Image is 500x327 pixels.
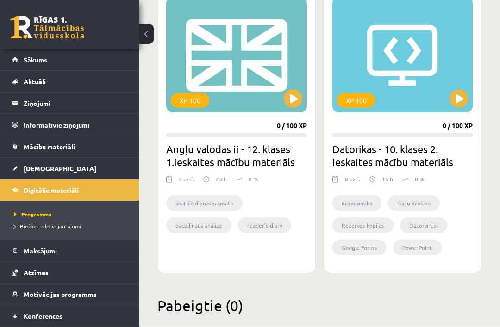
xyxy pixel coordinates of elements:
a: Mācību materiāli [12,136,127,158]
span: Biežāk uzdotie jautājumi [14,223,81,230]
span: Programma [14,211,52,218]
h2: Angļu valodas ii - 12. klases 1.ieskaites mācību materiāls [166,143,307,169]
p: 15 h [382,175,393,184]
a: Konferences [12,306,127,327]
li: Rezerves kopijas [332,218,394,234]
li: reader’s diary [238,218,291,234]
li: PowerPoint [393,240,442,256]
p: 23 h [216,175,227,184]
p: 0 % [249,175,258,184]
a: Aktuāli [12,71,127,93]
a: Atzīmes [12,262,127,284]
a: Rīgas 1. Tālmācības vidusskola [10,16,84,39]
div: 3 uzd. [179,175,194,189]
legend: Informatīvie ziņojumi [24,115,127,136]
a: [DEMOGRAPHIC_DATA] [12,158,127,179]
a: Informatīvie ziņojumi [12,115,127,136]
a: Ziņojumi [12,93,127,114]
li: Datorvīrusi [400,218,447,234]
div: 8 uzd. [345,175,360,189]
legend: Maksājumi [24,241,127,262]
span: Konferences [24,312,62,321]
a: Sākums [12,49,127,71]
a: Programma [14,210,130,219]
span: Digitālie materiāli [24,186,79,195]
a: Motivācijas programma [12,284,127,305]
span: Mācību materiāli [24,143,75,151]
span: [DEMOGRAPHIC_DATA] [24,165,96,173]
h2: Datorikas - 10. klases 2. ieskaites mācību materiāls [332,143,473,169]
div: XP 100 [171,93,209,108]
li: Ergonomika [332,196,381,211]
div: XP 100 [337,93,375,108]
li: Datu drošība [388,196,440,211]
li: padziļināta analīze [166,218,231,234]
a: Digitālie materiāli [12,180,127,201]
span: Motivācijas programma [24,290,97,299]
a: Maksājumi [12,241,127,262]
a: Biežāk uzdotie jautājumi [14,222,130,231]
span: Sākums [24,56,47,64]
span: Atzīmes [24,269,49,277]
legend: Ziņojumi [24,93,127,114]
span: Aktuāli [24,78,46,86]
li: lasītāja dienasgrāmata [166,196,243,211]
h2: Pabeigtie (0) [157,297,481,315]
li: Google Forms [332,240,387,256]
p: 0 % [415,175,424,184]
